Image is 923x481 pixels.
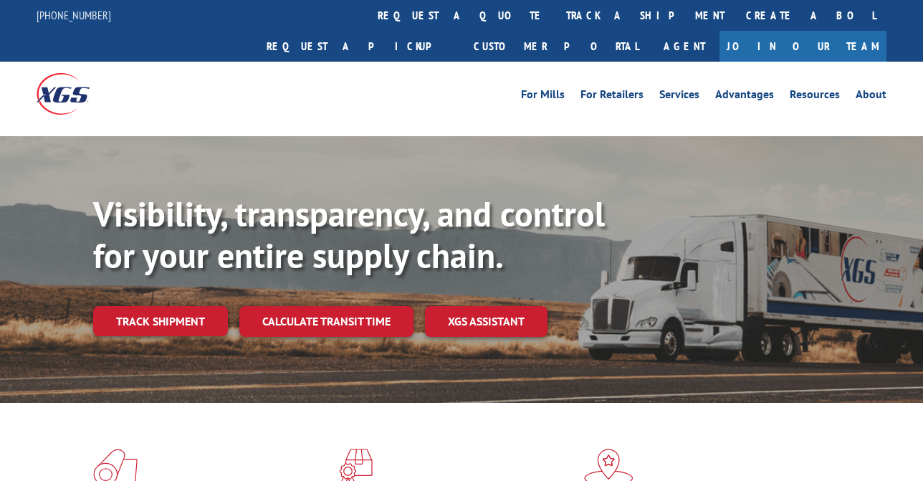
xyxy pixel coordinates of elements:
a: Advantages [715,89,774,105]
a: For Retailers [580,89,644,105]
a: Calculate transit time [239,306,413,337]
a: Customer Portal [463,31,649,62]
a: [PHONE_NUMBER] [37,8,111,22]
a: Agent [649,31,719,62]
a: Join Our Team [719,31,886,62]
a: About [856,89,886,105]
a: XGS ASSISTANT [425,306,547,337]
a: Track shipment [93,306,228,336]
a: For Mills [521,89,565,105]
a: Services [659,89,699,105]
a: Resources [790,89,840,105]
a: Request a pickup [256,31,463,62]
b: Visibility, transparency, and control for your entire supply chain. [93,191,605,277]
